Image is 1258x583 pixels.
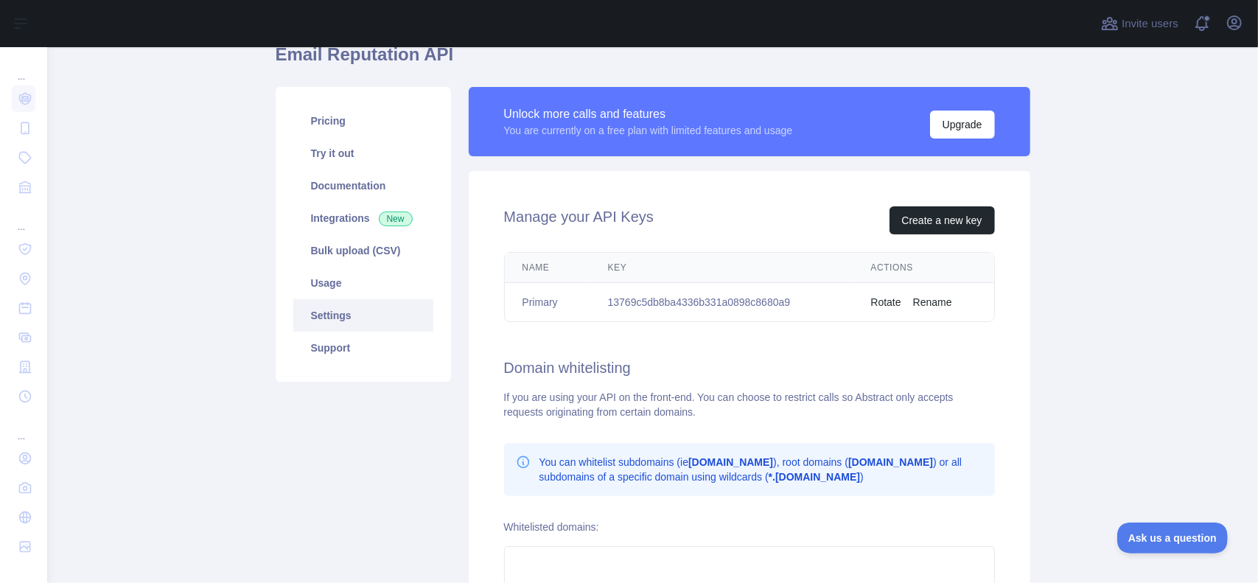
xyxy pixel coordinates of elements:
[1122,15,1178,32] span: Invite users
[590,253,853,283] th: Key
[293,332,433,364] a: Support
[293,137,433,170] a: Try it out
[276,43,1030,78] h1: Email Reputation API
[1098,12,1181,35] button: Invite users
[890,206,995,234] button: Create a new key
[769,471,860,483] b: *.[DOMAIN_NAME]
[1117,523,1229,554] iframe: Toggle Customer Support
[853,253,994,283] th: Actions
[504,390,995,419] div: If you are using your API on the front-end. You can choose to restrict calls so Abstract only acc...
[688,456,773,468] b: [DOMAIN_NAME]
[505,253,590,283] th: Name
[590,283,853,322] td: 13769c5db8ba4336b331a0898c8680a9
[913,295,952,310] button: Rename
[379,212,413,226] span: New
[505,283,590,322] td: Primary
[504,521,599,533] label: Whitelisted domains:
[871,295,901,310] button: Rotate
[12,413,35,442] div: ...
[848,456,933,468] b: [DOMAIN_NAME]
[293,267,433,299] a: Usage
[504,357,995,378] h2: Domain whitelisting
[539,455,983,484] p: You can whitelist subdomains (ie ), root domains ( ) or all subdomains of a specific domain using...
[930,111,995,139] button: Upgrade
[293,299,433,332] a: Settings
[293,170,433,202] a: Documentation
[504,105,793,123] div: Unlock more calls and features
[12,203,35,233] div: ...
[504,123,793,138] div: You are currently on a free plan with limited features and usage
[293,234,433,267] a: Bulk upload (CSV)
[293,105,433,137] a: Pricing
[504,206,654,234] h2: Manage your API Keys
[293,202,433,234] a: Integrations New
[12,53,35,83] div: ...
